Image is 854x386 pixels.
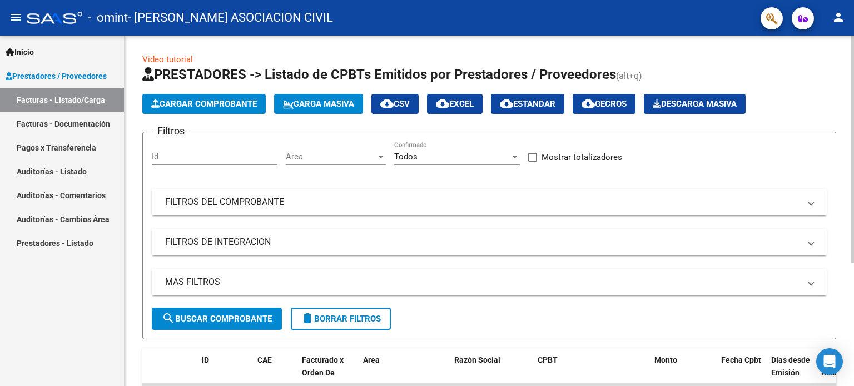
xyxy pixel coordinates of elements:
[6,70,107,82] span: Prestadores / Proveedores
[162,314,272,324] span: Buscar Comprobante
[128,6,333,30] span: - [PERSON_NAME] ASOCIACION CIVIL
[9,11,22,24] mat-icon: menu
[283,99,354,109] span: Carga Masiva
[152,229,827,255] mat-expansion-panel-header: FILTROS DE INTEGRACION
[380,99,410,109] span: CSV
[394,152,418,162] span: Todos
[291,308,391,330] button: Borrar Filtros
[165,276,800,288] mat-panel-title: MAS FILTROS
[436,99,474,109] span: EXCEL
[6,46,34,58] span: Inicio
[152,308,282,330] button: Buscar Comprobante
[427,94,483,114] button: EXCEL
[500,99,555,109] span: Estandar
[542,151,622,164] span: Mostrar totalizadores
[582,99,627,109] span: Gecros
[644,94,746,114] button: Descarga Masiva
[454,355,500,364] span: Razón Social
[301,312,314,325] mat-icon: delete
[142,94,266,114] button: Cargar Comprobante
[142,67,616,82] span: PRESTADORES -> Listado de CPBTs Emitidos por Prestadores / Proveedores
[832,11,845,24] mat-icon: person
[654,355,677,364] span: Monto
[582,97,595,110] mat-icon: cloud_download
[152,123,190,139] h3: Filtros
[152,269,827,295] mat-expansion-panel-header: MAS FILTROS
[152,189,827,215] mat-expansion-panel-header: FILTROS DEL COMPROBANTE
[816,348,843,375] div: Open Intercom Messenger
[380,97,394,110] mat-icon: cloud_download
[644,94,746,114] app-download-masive: Descarga masiva de comprobantes (adjuntos)
[165,196,800,208] mat-panel-title: FILTROS DEL COMPROBANTE
[165,236,800,248] mat-panel-title: FILTROS DE INTEGRACION
[302,355,344,377] span: Facturado x Orden De
[363,355,380,364] span: Area
[257,355,272,364] span: CAE
[371,94,419,114] button: CSV
[821,355,852,377] span: Fecha Recibido
[721,355,761,364] span: Fecha Cpbt
[771,355,810,377] span: Días desde Emisión
[301,314,381,324] span: Borrar Filtros
[573,94,635,114] button: Gecros
[491,94,564,114] button: Estandar
[151,99,257,109] span: Cargar Comprobante
[436,97,449,110] mat-icon: cloud_download
[500,97,513,110] mat-icon: cloud_download
[538,355,558,364] span: CPBT
[202,355,209,364] span: ID
[286,152,376,162] span: Area
[162,312,175,325] mat-icon: search
[616,71,642,81] span: (alt+q)
[653,99,737,109] span: Descarga Masiva
[142,54,193,64] a: Video tutorial
[88,6,128,30] span: - omint
[274,94,363,114] button: Carga Masiva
